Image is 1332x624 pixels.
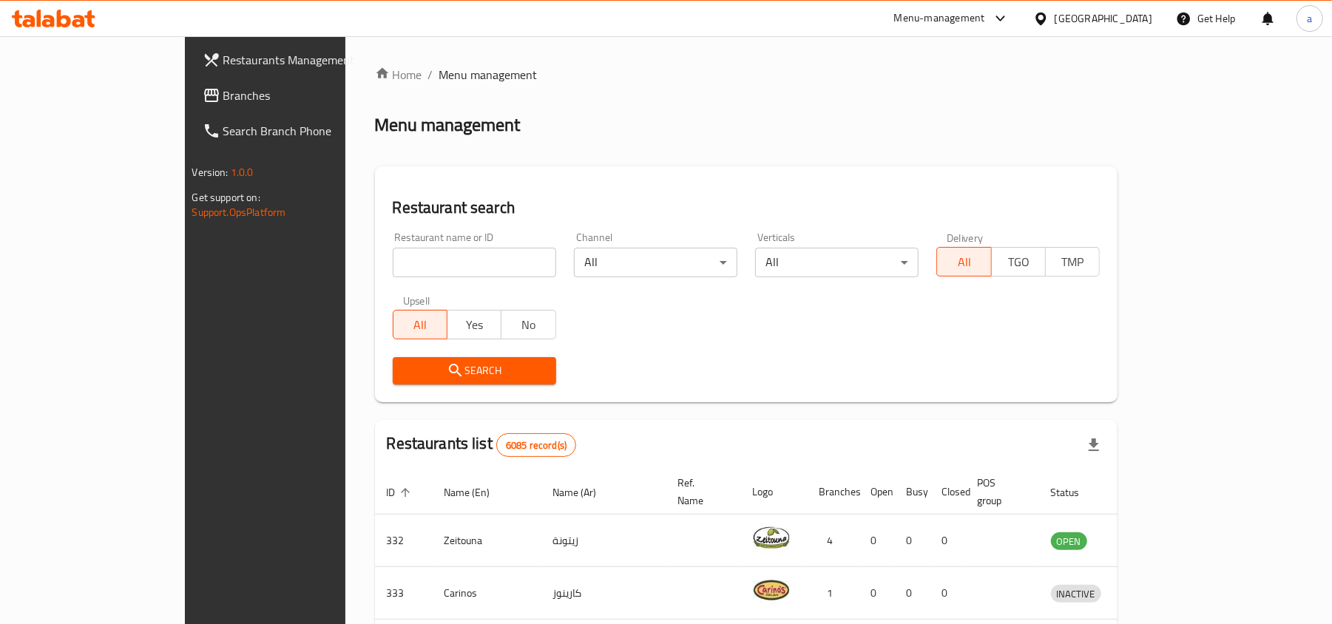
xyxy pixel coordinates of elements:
[895,567,930,620] td: 0
[405,362,544,380] span: Search
[574,248,737,277] div: All
[755,248,919,277] div: All
[192,188,260,207] span: Get support on:
[399,314,442,336] span: All
[447,310,501,339] button: Yes
[428,66,433,84] li: /
[393,357,556,384] button: Search
[895,469,930,515] th: Busy
[1051,586,1101,603] span: INACTIVE
[859,515,895,567] td: 0
[943,251,985,273] span: All
[895,515,930,567] td: 0
[387,433,577,457] h2: Restaurants list
[191,113,408,149] a: Search Branch Phone
[507,314,550,336] span: No
[393,310,447,339] button: All
[496,433,576,457] div: Total records count
[930,469,966,515] th: Closed
[223,87,396,104] span: Branches
[1051,484,1099,501] span: Status
[678,474,723,509] span: Ref. Name
[497,438,575,452] span: 6085 record(s)
[192,203,286,222] a: Support.OpsPlatform
[741,469,808,515] th: Logo
[553,484,616,501] span: Name (Ar)
[191,78,408,113] a: Branches
[439,66,538,84] span: Menu management
[191,42,408,78] a: Restaurants Management
[753,519,790,556] img: Zeitouna
[387,484,415,501] span: ID
[978,474,1021,509] span: POS group
[433,567,541,620] td: Carinos
[453,314,496,336] span: Yes
[541,515,666,567] td: زيتونة
[393,197,1101,219] h2: Restaurant search
[936,247,991,277] button: All
[859,567,895,620] td: 0
[393,248,556,277] input: Search for restaurant name or ID..
[403,295,430,305] label: Upsell
[947,232,984,243] label: Delivery
[1052,251,1094,273] span: TMP
[1051,585,1101,603] div: INACTIVE
[930,567,966,620] td: 0
[433,515,541,567] td: Zeitouna
[753,572,790,608] img: Carinos
[1045,247,1100,277] button: TMP
[444,484,510,501] span: Name (En)
[541,567,666,620] td: كارينوز
[998,251,1040,273] span: TGO
[1051,533,1087,550] span: OPEN
[808,469,859,515] th: Branches
[808,515,859,567] td: 4
[991,247,1046,277] button: TGO
[1307,10,1312,27] span: a
[859,469,895,515] th: Open
[375,113,521,137] h2: Menu management
[930,515,966,567] td: 0
[223,122,396,140] span: Search Branch Phone
[223,51,396,69] span: Restaurants Management
[192,163,229,182] span: Version:
[1076,427,1112,463] div: Export file
[1055,10,1152,27] div: [GEOGRAPHIC_DATA]
[231,163,254,182] span: 1.0.0
[501,310,555,339] button: No
[375,66,1118,84] nav: breadcrumb
[808,567,859,620] td: 1
[894,10,985,27] div: Menu-management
